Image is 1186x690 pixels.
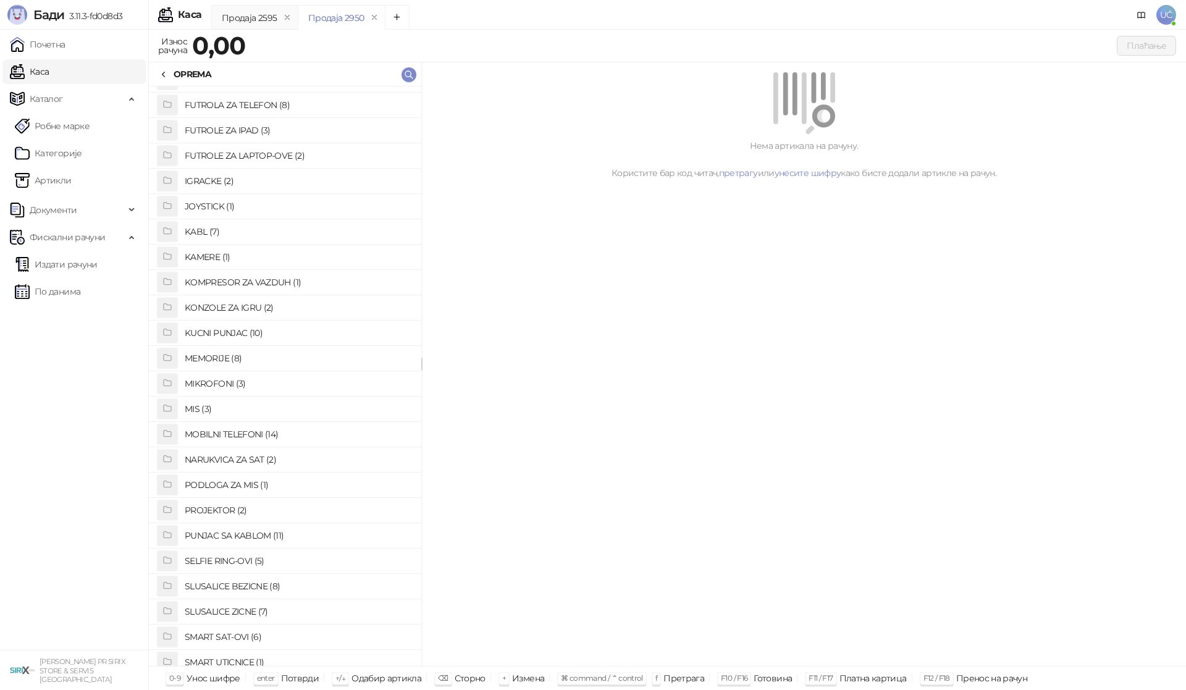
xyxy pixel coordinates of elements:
a: Издати рачуни [15,252,98,277]
h4: KUCNI PUNJAC (10) [185,323,411,343]
h4: KONZOLE ZA IGRU (2) [185,298,411,318]
div: Продаја 2595 [222,11,277,25]
span: ⌫ [438,673,448,683]
h4: FUTROLA ZA TELEFON (8) [185,95,411,115]
div: Сторно [455,670,486,686]
span: F12 / F18 [923,673,950,683]
span: 3.11.3-fd0d8d3 [64,11,122,22]
span: F11 / F17 [809,673,833,683]
button: Плаћање [1117,36,1176,56]
h4: MIS (3) [185,399,411,419]
a: Робне марке [15,114,90,138]
span: + [502,673,506,683]
span: f [655,673,657,683]
h4: KAMERE (1) [185,247,411,267]
button: remove [279,12,295,23]
h4: PODLOGA ZA MIS (1) [185,475,411,495]
span: F10 / F16 [721,673,747,683]
span: Бади [33,7,64,22]
span: ↑/↓ [335,673,345,683]
h4: JOYSTICK (1) [185,196,411,216]
h4: SMART UTICNICE (1) [185,652,411,672]
button: remove [366,12,382,23]
div: Измена [512,670,544,686]
div: Каса [178,10,201,20]
span: Каталог [30,86,63,111]
h4: SLUSALICE BEZICNE (8) [185,576,411,596]
button: Add tab [385,5,410,30]
h4: SMART SAT-OVI (6) [185,627,411,647]
small: [PERSON_NAME] PR SIRIX STORE & SERVIS [GEOGRAPHIC_DATA] [40,657,125,684]
div: Пренос на рачун [956,670,1027,686]
a: ArtikliАртикли [15,168,72,193]
h4: NARUKVICA ZA SAT (2) [185,450,411,469]
h4: KOMPRESOR ZA VAZDUH (1) [185,272,411,292]
div: Нема артикала на рачуну. Користите бар код читач, или како бисте додали артикле на рачун. [437,139,1171,180]
a: Почетна [10,32,65,57]
div: Продаја 2950 [308,11,364,25]
span: 0-9 [169,673,180,683]
strong: 0,00 [192,30,245,61]
div: grid [149,86,421,666]
div: Готовина [754,670,792,686]
div: Платна картица [839,670,907,686]
div: Претрага [663,670,704,686]
a: унесите шифру [775,167,841,179]
img: Logo [7,5,27,25]
h4: MOBILNI TELEFONI (14) [185,424,411,444]
h4: SELFIE RING-OVI (5) [185,551,411,571]
h4: SLUSALICE ZICNE (7) [185,602,411,621]
div: OPREMA [174,67,211,81]
h4: PUNJAC SA KABLOM (11) [185,526,411,545]
h4: FUTROLE ZA IPAD (3) [185,120,411,140]
div: Унос шифре [187,670,240,686]
h4: PROJEKTOR (2) [185,500,411,520]
a: претрагу [719,167,758,179]
a: Документација [1132,5,1151,25]
h4: MIKROFONI (3) [185,374,411,393]
img: 64x64-companyLogo-cb9a1907-c9b0-4601-bb5e-5084e694c383.png [10,658,35,683]
h4: KABL (7) [185,222,411,242]
span: ⌘ command / ⌃ control [561,673,643,683]
a: Категорије [15,141,82,166]
h4: IGRACKE (2) [185,171,411,191]
div: Потврди [281,670,319,686]
h4: FUTROLE ZA LAPTOP-OVE (2) [185,146,411,166]
div: Износ рачуна [156,33,190,58]
span: Документи [30,198,77,222]
h4: MEMORIJE (8) [185,348,411,368]
span: UĆ [1156,5,1176,25]
a: Каса [10,59,49,84]
span: enter [257,673,275,683]
a: По данима [15,279,80,304]
span: Фискални рачуни [30,225,105,250]
div: Одабир артикла [351,670,421,686]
